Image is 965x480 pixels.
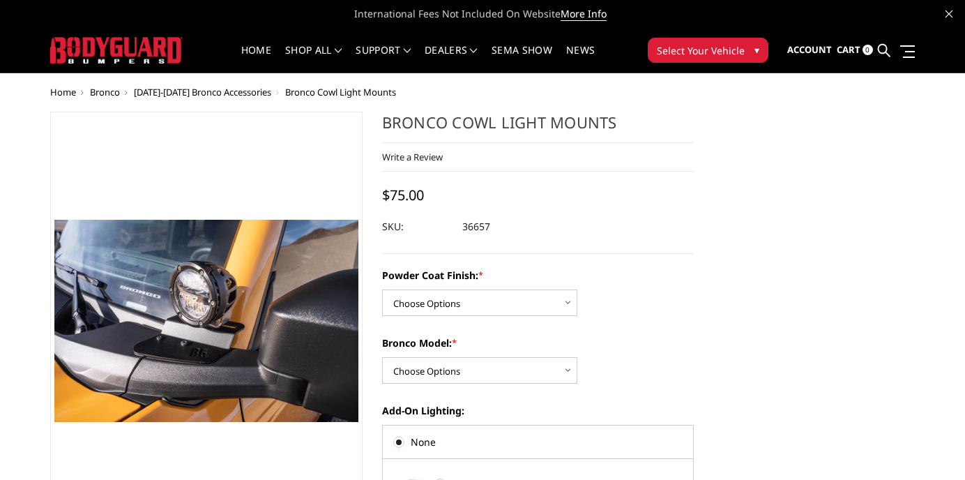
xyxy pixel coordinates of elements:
[285,45,342,73] a: shop all
[134,86,271,98] a: [DATE]-[DATE] Bronco Accessories
[382,403,694,418] label: Add-On Lighting:
[561,7,607,21] a: More Info
[382,186,424,204] span: $75.00
[425,45,478,73] a: Dealers
[754,43,759,57] span: ▾
[648,38,768,63] button: Select Your Vehicle
[863,45,873,55] span: 0
[657,43,745,58] span: Select Your Vehicle
[837,31,873,69] a: Cart 0
[285,86,396,98] span: Bronco Cowl Light Mounts
[382,214,452,239] dt: SKU:
[356,45,411,73] a: Support
[837,43,860,56] span: Cart
[382,336,694,350] label: Bronco Model:
[382,112,694,143] h1: Bronco Cowl Light Mounts
[50,86,76,98] a: Home
[462,214,490,239] dd: 36657
[787,43,832,56] span: Account
[50,37,183,63] img: BODYGUARD BUMPERS
[492,45,552,73] a: SEMA Show
[393,435,683,449] label: None
[382,268,694,283] label: Powder Coat Finish:
[382,151,443,163] a: Write a Review
[90,86,120,98] a: Bronco
[787,31,832,69] a: Account
[566,45,595,73] a: News
[241,45,271,73] a: Home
